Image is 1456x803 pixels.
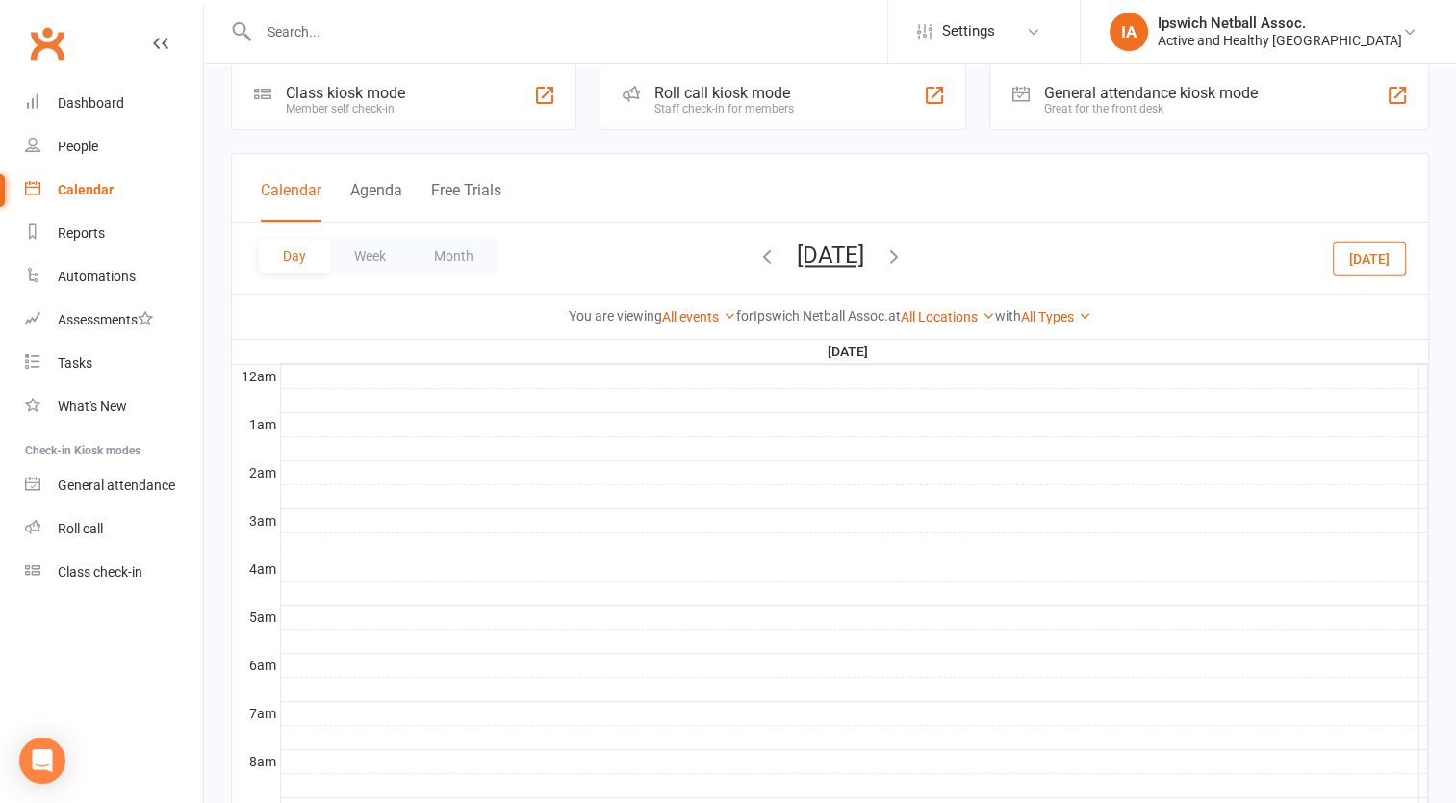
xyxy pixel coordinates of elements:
[58,564,142,580] div: Class check-in
[232,508,280,532] th: 3am
[431,181,501,222] button: Free Trials
[232,364,280,388] th: 12am
[259,239,330,273] button: Day
[253,18,887,45] input: Search...
[25,255,203,298] a: Automations
[1158,14,1402,32] div: Ipswich Netball Assoc.
[58,139,98,154] div: People
[232,605,280,629] th: 5am
[58,478,175,493] div: General attendance
[286,102,405,116] div: Member self check-in
[232,557,280,581] th: 4am
[25,125,203,168] a: People
[58,182,114,197] div: Calendar
[58,269,136,284] div: Automations
[995,308,1021,324] strong: with
[888,308,901,324] strong: at
[1021,309,1091,324] a: All Types
[261,181,321,222] button: Calendar
[58,312,153,327] div: Assessments
[25,385,203,428] a: What's New
[25,342,203,385] a: Tasks
[58,521,103,536] div: Roll call
[569,308,662,324] strong: You are viewing
[25,212,203,255] a: Reports
[25,298,203,342] a: Assessments
[232,460,280,484] th: 2am
[662,309,736,324] a: All events
[58,225,105,241] div: Reports
[754,308,888,324] strong: Ipswich Netball Assoc.
[280,340,1419,364] th: [DATE]
[654,84,794,102] div: Roll call kiosk mode
[25,507,203,551] a: Roll call
[1044,84,1258,102] div: General attendance kiosk mode
[410,239,498,273] button: Month
[25,168,203,212] a: Calendar
[25,551,203,594] a: Class kiosk mode
[1110,13,1148,51] div: IA
[1158,32,1402,49] div: Active and Healthy [GEOGRAPHIC_DATA]
[797,242,864,269] button: [DATE]
[58,399,127,414] div: What's New
[58,355,92,371] div: Tasks
[23,19,71,67] a: Clubworx
[19,738,65,784] div: Open Intercom Messenger
[1333,241,1406,275] button: [DATE]
[58,95,124,111] div: Dashboard
[232,412,280,436] th: 1am
[350,181,402,222] button: Agenda
[654,102,794,116] div: Staff check-in for members
[942,10,995,53] span: Settings
[232,653,280,677] th: 6am
[736,308,754,324] strong: for
[232,749,280,773] th: 8am
[232,701,280,725] th: 7am
[1044,102,1258,116] div: Great for the front desk
[25,464,203,507] a: General attendance kiosk mode
[25,82,203,125] a: Dashboard
[901,309,995,324] a: All Locations
[286,84,405,102] div: Class kiosk mode
[330,239,410,273] button: Week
